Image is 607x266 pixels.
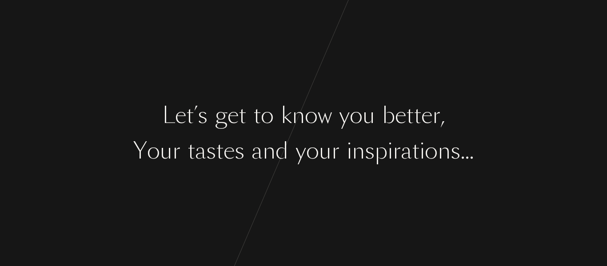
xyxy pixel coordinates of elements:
div: i [347,134,352,167]
div: t [412,134,419,167]
div: n [263,134,276,167]
div: o [350,99,363,132]
div: u [363,99,375,132]
div: s [206,134,216,167]
div: i [419,134,425,167]
div: d [276,134,288,167]
div: r [331,134,339,167]
div: t [253,99,261,132]
div: n [352,134,365,167]
div: a [195,134,206,167]
div: n [438,134,451,167]
div: r [172,134,180,167]
div: k [281,99,292,132]
div: e [395,99,406,132]
div: s [198,99,208,132]
div: . [465,134,469,167]
div: e [228,99,239,132]
div: e [421,99,432,132]
div: o [261,99,274,132]
div: e [224,134,235,167]
div: a [401,134,412,167]
div: y [296,134,306,167]
div: . [469,134,474,167]
div: i [387,134,393,167]
div: y [339,99,350,132]
div: p [375,134,387,167]
div: u [160,134,172,167]
div: t [186,99,194,132]
div: a [252,134,263,167]
div: t [188,134,195,167]
div: t [216,134,224,167]
div: . [460,134,465,167]
div: L [162,99,175,132]
div: o [425,134,438,167]
div: s [365,134,375,167]
div: w [318,99,332,132]
div: t [414,99,421,132]
div: t [406,99,414,132]
div: ’ [194,99,198,132]
div: s [235,134,244,167]
div: s [451,134,460,167]
div: b [382,99,395,132]
div: , [440,99,445,132]
div: r [432,99,440,132]
div: o [306,134,319,167]
div: n [292,99,305,132]
div: Y [133,134,147,167]
div: g [215,99,228,132]
div: u [319,134,331,167]
div: t [239,99,246,132]
div: e [175,99,186,132]
div: r [393,134,401,167]
div: o [305,99,318,132]
div: o [147,134,160,167]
